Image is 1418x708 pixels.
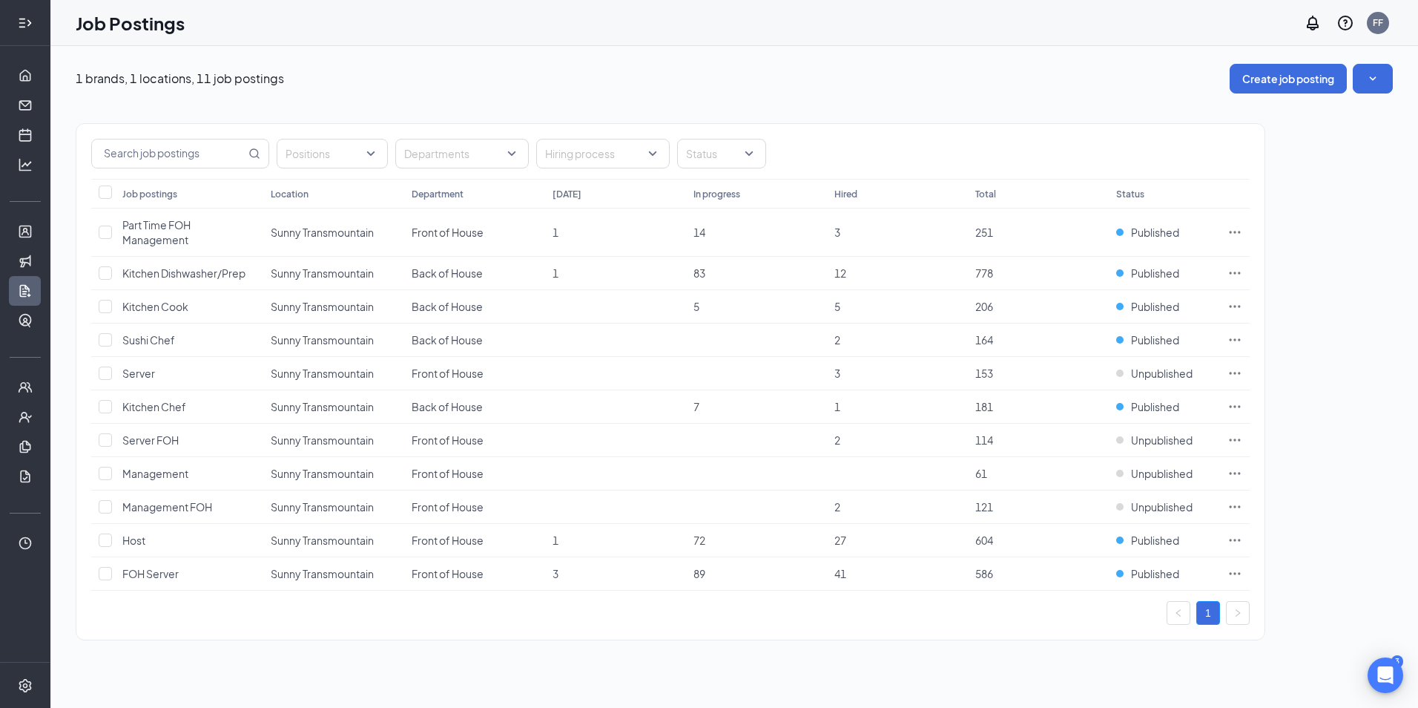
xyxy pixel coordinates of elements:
[693,226,705,239] span: 14
[1109,179,1220,209] th: Status
[834,433,840,447] span: 2
[263,457,404,491] td: Sunny Transmountain
[263,209,404,257] td: Sunny Transmountain
[975,567,993,580] span: 586
[412,226,484,239] span: Front of House
[693,300,699,313] span: 5
[834,367,840,380] span: 3
[1230,64,1347,94] button: Create job posting
[76,10,185,36] h1: Job Postings
[1227,566,1242,581] svg: Ellipses
[412,567,484,580] span: Front of House
[1233,609,1242,617] span: right
[412,433,484,447] span: Front of House
[1227,499,1242,514] svg: Ellipses
[263,357,404,390] td: Sunny Transmountain
[1167,601,1190,625] button: left
[122,500,212,514] span: Management FOH
[122,567,179,580] span: FOH Server
[263,324,404,357] td: Sunny Transmountain
[545,179,686,209] th: [DATE]
[122,333,175,347] span: Sushi Chef
[1226,601,1250,625] li: Next Page
[404,457,545,491] td: Front of House
[412,534,484,547] span: Front of House
[975,226,993,239] span: 251
[834,333,840,347] span: 2
[122,188,177,200] div: Job postings
[412,367,484,380] span: Front of House
[412,300,483,313] span: Back of House
[263,424,404,457] td: Sunny Transmountain
[693,534,705,547] span: 72
[263,257,404,290] td: Sunny Transmountain
[412,188,464,200] div: Department
[263,390,404,424] td: Sunny Transmountain
[271,188,309,200] div: Location
[271,433,374,447] span: Sunny Transmountain
[975,300,993,313] span: 206
[18,157,33,172] svg: Analysis
[693,400,699,413] span: 7
[975,333,993,347] span: 164
[553,567,558,580] span: 3
[271,300,374,313] span: Sunny Transmountain
[404,209,545,257] td: Front of House
[553,534,558,547] span: 1
[122,433,179,447] span: Server FOH
[271,367,374,380] span: Sunny Transmountain
[122,467,188,480] span: Management
[412,400,483,413] span: Back of House
[1336,14,1354,32] svg: QuestionInfo
[1227,533,1242,548] svg: Ellipses
[404,424,545,457] td: Front of House
[76,71,284,87] p: 1 brands, 1 locations, 11 job postings
[404,390,545,424] td: Back of House
[1131,499,1193,514] span: Unpublished
[1226,601,1250,625] button: right
[1131,399,1179,414] span: Published
[553,226,558,239] span: 1
[1227,332,1242,347] svg: Ellipses
[271,500,374,514] span: Sunny Transmountain
[404,257,545,290] td: Back of House
[404,324,545,357] td: Back of House
[834,500,840,514] span: 2
[975,433,993,447] span: 114
[1131,266,1179,281] span: Published
[404,491,545,524] td: Front of House
[1227,466,1242,481] svg: Ellipses
[1131,433,1193,448] span: Unpublished
[122,400,186,413] span: Kitchen Chef
[248,148,260,160] svg: MagnifyingGlass
[834,534,846,547] span: 27
[122,367,155,380] span: Server
[122,300,188,313] span: Kitchen Cook
[271,467,374,480] span: Sunny Transmountain
[1131,533,1179,548] span: Published
[553,266,558,280] span: 1
[271,333,374,347] span: Sunny Transmountain
[263,557,404,591] td: Sunny Transmountain
[263,524,404,557] td: Sunny Transmountain
[975,266,993,280] span: 778
[827,179,968,209] th: Hired
[263,290,404,324] td: Sunny Transmountain
[975,500,993,514] span: 121
[834,300,840,313] span: 5
[834,567,846,580] span: 41
[1365,71,1380,86] svg: SmallChevronDown
[1131,225,1179,240] span: Published
[1131,366,1193,381] span: Unpublished
[968,179,1109,209] th: Total
[122,266,245,280] span: Kitchen Dishwasher/Prep
[1368,658,1403,693] div: Open Intercom Messenger
[404,290,545,324] td: Back of House
[1227,299,1242,314] svg: Ellipses
[834,226,840,239] span: 3
[122,534,145,547] span: Host
[1197,602,1219,624] a: 1
[92,140,245,168] input: Search job postings
[271,567,374,580] span: Sunny Transmountain
[122,218,191,246] span: Part Time FOH Management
